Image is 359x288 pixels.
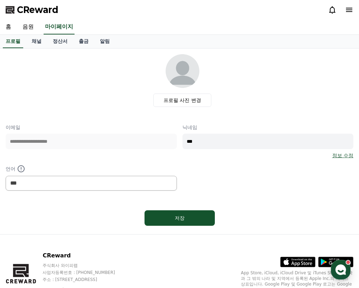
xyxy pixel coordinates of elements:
[26,35,47,48] a: 채널
[17,4,58,15] span: CReward
[17,20,39,34] a: 음원
[94,35,115,48] a: 알림
[3,35,23,48] a: 프로필
[153,94,211,107] label: 프로필 사진 변경
[145,210,215,226] button: 저장
[332,152,353,159] a: 정보 수정
[47,35,73,48] a: 정산서
[182,124,354,131] p: 닉네임
[43,277,128,282] p: 주소 : [STREET_ADDRESS]
[43,270,128,275] p: 사업자등록번호 : [PHONE_NUMBER]
[44,20,75,34] a: 마이페이지
[166,54,199,88] img: profile_image
[6,165,177,173] p: 언어
[73,35,94,48] a: 출금
[6,4,58,15] a: CReward
[159,215,201,222] div: 저장
[43,263,128,268] p: 주식회사 와이피랩
[43,251,128,260] p: CReward
[6,124,177,131] p: 이메일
